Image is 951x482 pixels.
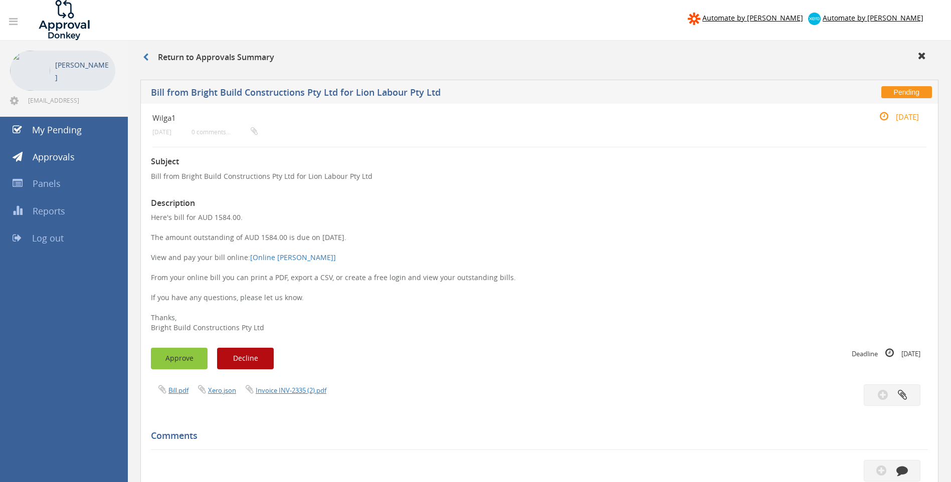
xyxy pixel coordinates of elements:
[808,13,821,25] img: xero-logo.png
[151,88,697,100] h5: Bill from Bright Build Constructions Pty Ltd for Lion Labour Pty Ltd
[151,431,920,441] h5: Comments
[151,212,928,333] p: Here's bill for AUD 1584.00. The amount outstanding of AUD 1584.00 is due on [DATE]. View and pay...
[869,111,919,122] small: [DATE]
[168,386,188,395] a: Bill.pdf
[151,171,928,181] p: Bill from Bright Build Constructions Pty Ltd for Lion Labour Pty Ltd
[250,253,336,262] a: [Online [PERSON_NAME]]
[151,157,928,166] h3: Subject
[143,53,274,62] h3: Return to Approvals Summary
[28,96,113,104] span: [EMAIL_ADDRESS][DOMAIN_NAME]
[151,199,928,208] h3: Description
[217,348,274,369] button: Decline
[192,128,258,136] small: 0 comments...
[256,386,326,395] a: Invoice INV-2335 (2).pdf
[152,128,171,136] small: [DATE]
[823,13,923,23] span: Automate by [PERSON_NAME]
[208,386,236,395] a: Xero.json
[32,124,82,136] span: My Pending
[151,348,208,369] button: Approve
[688,13,700,25] img: zapier-logomark.png
[33,151,75,163] span: Approvals
[702,13,803,23] span: Automate by [PERSON_NAME]
[33,177,61,189] span: Panels
[32,232,64,244] span: Log out
[33,205,65,217] span: Reports
[852,348,920,359] small: Deadline [DATE]
[881,86,932,98] span: Pending
[152,114,798,122] h4: Wilga1
[55,59,110,84] p: [PERSON_NAME]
